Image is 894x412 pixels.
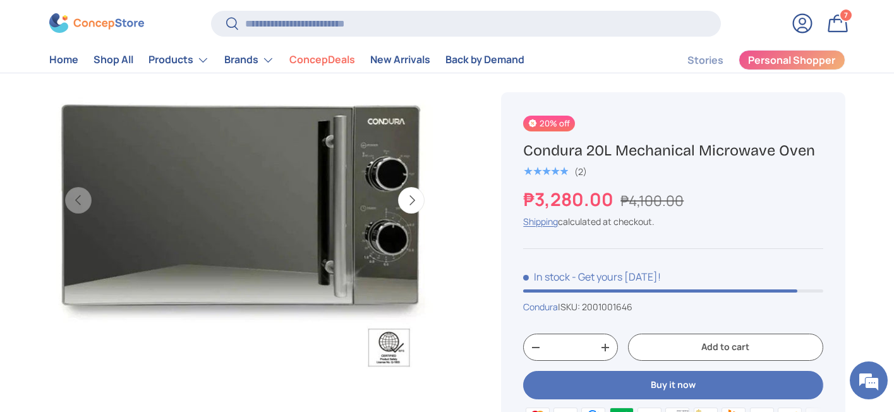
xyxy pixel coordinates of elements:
span: In stock [523,270,570,284]
a: Back by Demand [445,48,524,73]
div: Chat with us now [66,71,212,87]
span: 2001001646 [582,301,632,313]
strong: ₱3,280.00 [523,187,617,211]
a: New Arrivals [370,48,430,73]
a: Home [49,48,78,73]
textarea: Type your message and hit 'Enter' [6,276,241,320]
span: SKU: [560,301,580,313]
a: Shipping [523,215,558,227]
s: ₱4,100.00 [620,191,684,210]
a: Condura [523,301,558,313]
button: Add to cart [628,334,823,361]
span: | [558,301,632,313]
a: Shop All [94,48,133,73]
div: 5.0 out of 5.0 stars [523,166,568,178]
nav: Primary [49,47,524,73]
a: 5.0 out of 5.0 stars (2) [523,164,587,178]
button: Buy it now [523,371,823,399]
span: 20% off [523,116,574,131]
img: ConcepStore [49,14,144,33]
h1: Condura 20L Mechanical Microwave Oven [523,141,823,161]
div: (2) [574,167,587,176]
nav: Secondary [657,47,845,73]
div: calculated at checkout. [523,215,823,228]
a: ConcepDeals [289,48,355,73]
span: 7 [844,11,848,20]
summary: Brands [217,47,282,73]
a: Personal Shopper [739,50,845,70]
p: - Get yours [DATE]! [572,270,661,284]
span: Personal Shopper [748,56,835,66]
span: We're online! [73,124,174,252]
a: Stories [687,48,723,73]
span: ★★★★★ [523,166,568,178]
div: Minimize live chat window [207,6,238,37]
summary: Products [141,47,217,73]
